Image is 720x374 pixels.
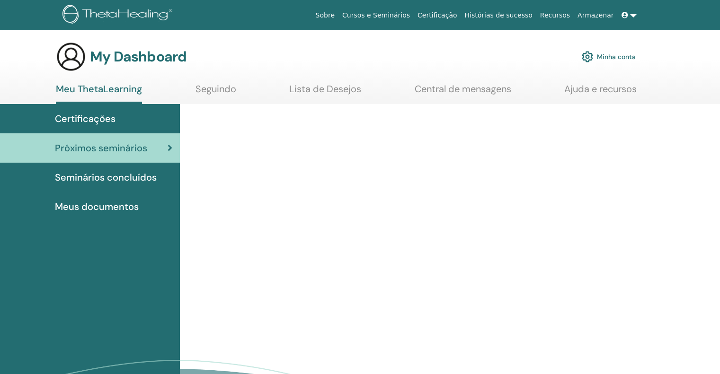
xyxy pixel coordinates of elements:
a: Meu ThetaLearning [56,83,142,104]
a: Armazenar [574,7,617,24]
a: Cursos e Seminários [338,7,414,24]
span: Certificações [55,112,116,126]
a: Lista de Desejos [289,83,361,102]
span: Próximos seminários [55,141,147,155]
a: Minha conta [582,46,636,67]
img: cog.svg [582,49,593,65]
img: logo.png [62,5,176,26]
a: Certificação [414,7,461,24]
a: Seguindo [196,83,236,102]
span: Meus documentos [55,200,139,214]
a: Histórias de sucesso [461,7,536,24]
span: Seminários concluídos [55,170,157,184]
h3: My Dashboard [90,48,187,65]
a: Sobre [312,7,338,24]
img: generic-user-icon.jpg [56,42,86,72]
a: Ajuda e recursos [564,83,637,102]
a: Central de mensagens [415,83,511,102]
a: Recursos [536,7,574,24]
